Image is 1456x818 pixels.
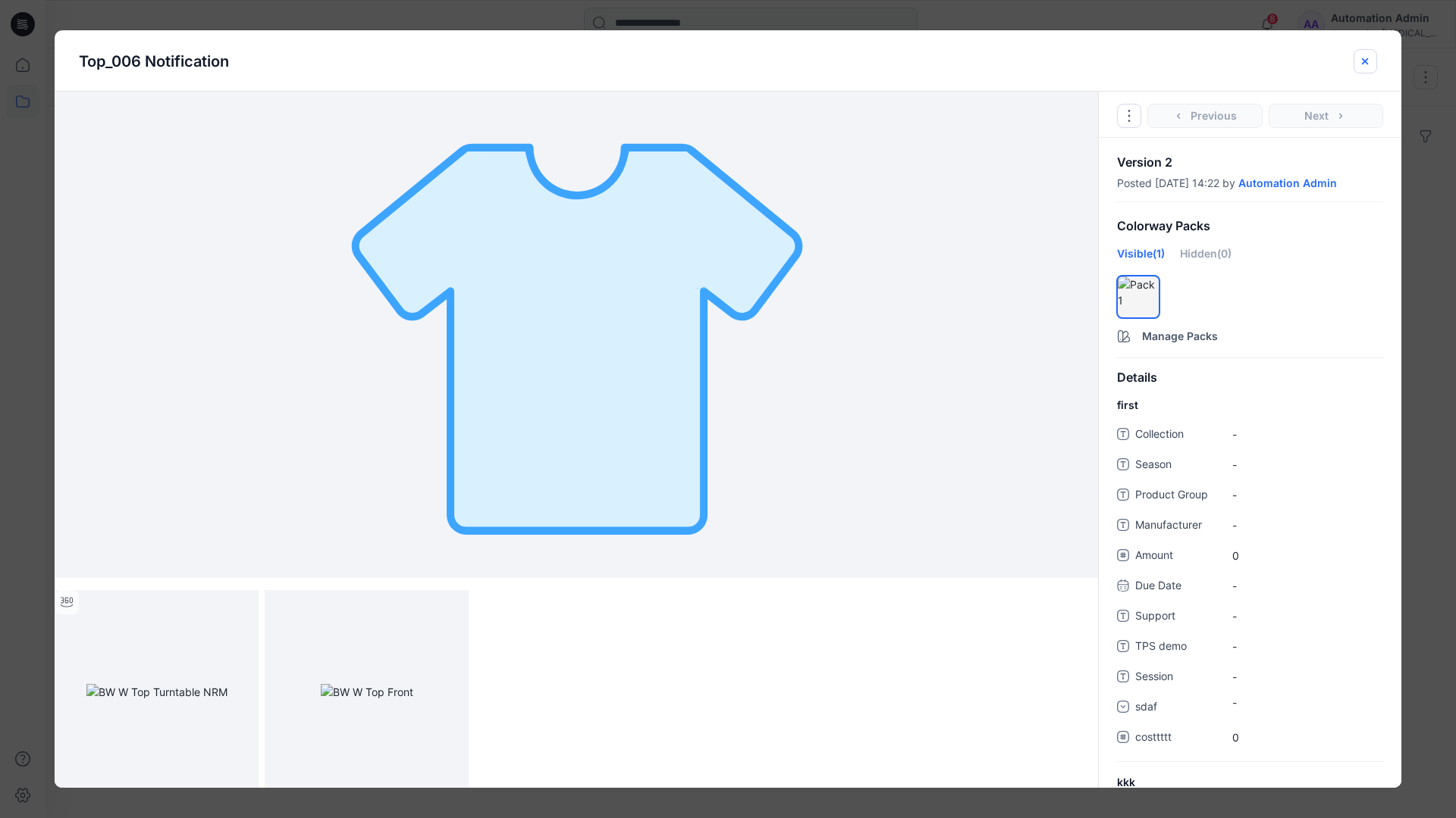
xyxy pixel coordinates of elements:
[1232,517,1383,533] span: -
[1232,548,1383,564] span: 0
[321,684,413,700] img: BW W Top Front
[1117,104,1141,128] button: Options
[1135,728,1226,749] span: costtttt
[79,50,229,73] p: Top_006 notification
[1135,576,1226,598] span: Due Date
[1232,578,1383,594] span: -
[1354,49,1377,73] button: close-btn
[1135,425,1226,446] span: Collection
[1232,608,1383,624] span: -
[1117,397,1138,413] span: first
[1117,276,1159,318] div: Pack 1
[1135,667,1226,688] span: Session
[1135,637,1226,658] span: TPS demo
[1135,607,1226,628] span: Support
[1117,156,1383,168] p: Version 2
[1232,669,1383,685] span: -
[1099,321,1401,345] button: Manage Packs
[1232,426,1383,442] span: -
[1135,546,1226,567] span: Amount
[1238,177,1337,189] a: Automation Admin
[1180,245,1232,273] div: Hidden (0)
[1117,245,1165,273] div: Visible (1)
[1135,698,1226,719] span: sdaf
[1135,516,1226,537] span: Manufacturer
[1232,487,1383,503] span: -
[1117,177,1383,189] div: Posted [DATE] 14:22 by
[1117,774,1135,790] span: kkk
[334,92,821,578] img: Pack thumb
[1135,455,1226,476] span: Season
[1232,638,1383,654] span: -
[1099,207,1401,245] div: Colorway Packs
[1099,358,1401,397] div: Details
[1135,485,1226,507] span: Product Group
[1232,457,1383,473] span: -
[86,684,227,700] img: BW W Top Turntable NRM
[1232,695,1383,710] div: -
[1232,729,1383,745] span: 0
